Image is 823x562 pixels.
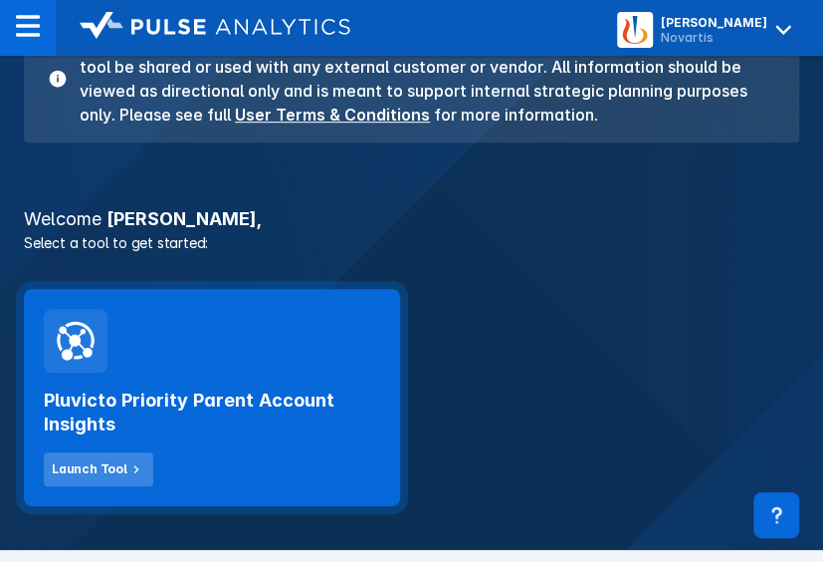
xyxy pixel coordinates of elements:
div: Novartis [661,30,767,45]
a: User Terms & Conditions [235,105,430,125]
img: menu--horizontal.svg [16,14,40,38]
a: logo [56,12,350,44]
div: [PERSON_NAME] [661,15,767,30]
a: Pluvicto Priority Parent Account InsightsLaunch Tool [24,289,400,506]
h3: [PERSON_NAME] , [12,210,811,228]
div: Contact Support [753,492,799,538]
button: Launch Tool [44,452,153,486]
img: menu button [621,16,649,44]
div: Launch Tool [52,460,127,478]
h2: Pluvicto Priority Parent Account Insights [44,389,380,436]
img: logo [80,12,350,40]
h3: This web-based tool is approved for internal use only. Under no circumstances should this tool be... [68,31,775,127]
p: Select a tool to get started: [12,232,811,253]
span: Welcome [24,208,102,229]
